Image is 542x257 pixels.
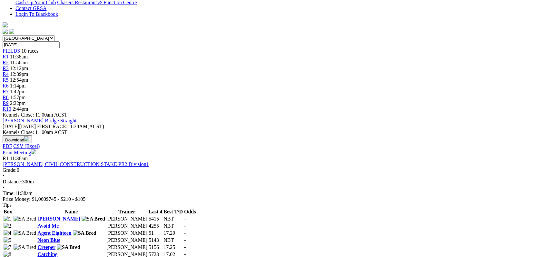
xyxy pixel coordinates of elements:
[37,209,105,215] th: Name
[148,244,163,251] td: 5156
[163,216,183,222] td: NBT
[3,167,539,173] div: 6
[184,209,196,215] th: Odds
[3,60,9,65] span: R2
[82,216,105,222] img: SA Bred
[14,230,36,236] img: SA Bred
[10,60,28,65] span: 11:56am
[3,83,9,88] a: R6
[31,149,36,154] img: printer.svg
[3,54,9,59] a: R1
[37,252,57,257] a: Catching
[21,48,38,54] span: 10 races
[10,89,26,94] span: 1:42pm
[148,230,163,236] td: 51
[3,106,11,112] a: R10
[3,129,539,135] div: Kennels Close: 11:00am ACST
[106,209,148,215] th: Trainer
[9,29,14,34] img: twitter.svg
[10,54,28,59] span: 11:38am
[3,161,149,167] a: [PERSON_NAME] CIVIL CONSTRUCTION STAKE PR2 Division1
[3,156,9,161] span: R1
[3,48,20,54] a: FIELDS
[3,150,36,155] a: Print Meeting
[3,66,9,71] a: R3
[4,237,11,243] img: 5
[3,124,19,129] span: [DATE]
[106,230,148,236] td: [PERSON_NAME]
[4,209,12,214] span: Box
[148,209,163,215] th: Last 4
[184,237,186,243] span: -
[3,89,9,94] a: R7
[3,190,539,196] div: 11:38am
[163,223,183,229] td: NBT
[3,185,5,190] span: •
[37,124,104,129] span: 11:38AM(ACST)
[10,100,26,106] span: 2:22pm
[3,77,9,83] a: R5
[163,209,183,215] th: Best T/D
[3,190,15,196] span: Time:
[13,143,40,149] a: CSV (Excel)
[3,143,539,149] div: Download
[148,216,163,222] td: 5415
[3,143,12,149] a: PDF
[10,95,26,100] span: 1:57pm
[106,237,148,243] td: [PERSON_NAME]
[57,244,80,250] img: SA Bred
[46,196,86,202] span: $745 - $210 - $105
[37,237,60,243] a: Neon Blue
[3,167,17,173] span: Grade:
[4,244,11,250] img: 7
[3,196,539,202] div: Prize Money: $1,060
[15,11,58,17] a: Login To Blackbook
[3,41,60,48] input: Select date
[37,244,55,250] a: Creeper
[106,216,148,222] td: [PERSON_NAME]
[3,100,9,106] a: R9
[106,244,148,251] td: [PERSON_NAME]
[13,106,28,112] span: 2:44pm
[73,230,96,236] img: SA Bred
[184,244,186,250] span: -
[10,71,28,77] span: 12:39pm
[148,223,163,229] td: 4255
[163,230,183,236] td: 17.29
[10,156,28,161] span: 11:38am
[4,223,11,229] img: 2
[37,124,67,129] span: FIRST RACE:
[184,223,186,229] span: -
[15,5,46,11] a: Contact GRSA
[37,230,71,236] a: Agent Eighteen
[184,252,186,257] span: -
[163,244,183,251] td: 17.25
[14,244,36,250] img: SA Bred
[148,237,163,243] td: 5143
[3,95,9,100] a: R8
[10,83,26,88] span: 1:14pm
[163,237,183,243] td: NBT
[3,71,9,77] a: R4
[14,216,36,222] img: SA Bred
[4,216,11,222] img: 1
[37,216,80,221] a: [PERSON_NAME]
[3,202,12,208] span: Tips
[184,230,186,236] span: -
[10,66,28,71] span: 12:12pm
[3,22,8,27] img: logo-grsa-white.png
[24,136,29,141] img: download.svg
[3,179,539,185] div: 300m
[3,112,67,118] span: Kennels Close: 11:00am ACST
[10,77,28,83] span: 12:54pm
[3,124,36,129] span: [DATE]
